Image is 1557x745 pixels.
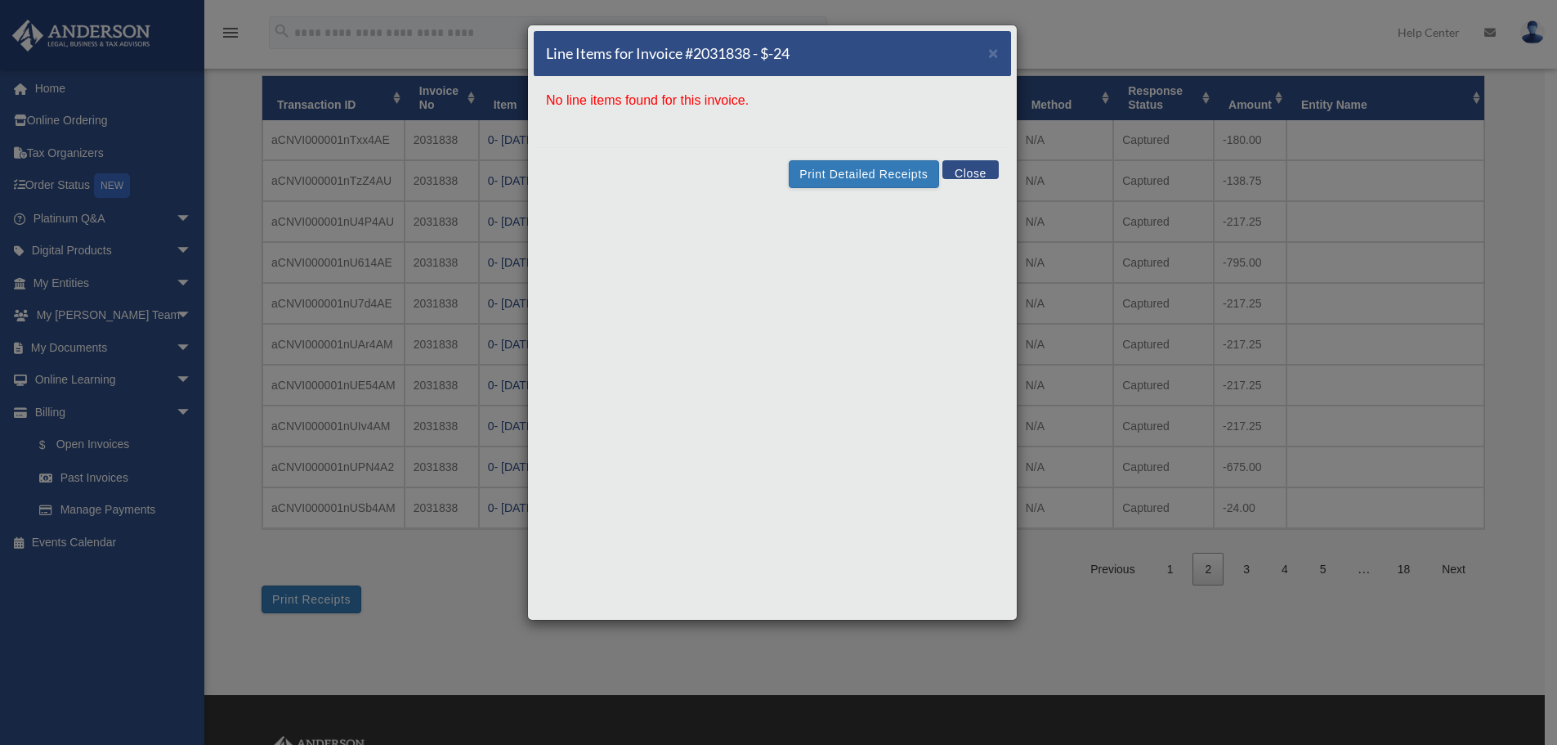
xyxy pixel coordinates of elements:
[988,44,999,61] button: Close
[988,43,999,62] span: ×
[546,43,790,64] h5: Line Items for Invoice #2031838 - $-24
[546,89,999,112] p: No line items found for this invoice.
[789,160,938,188] button: Print Detailed Receipts
[942,160,999,179] button: Close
